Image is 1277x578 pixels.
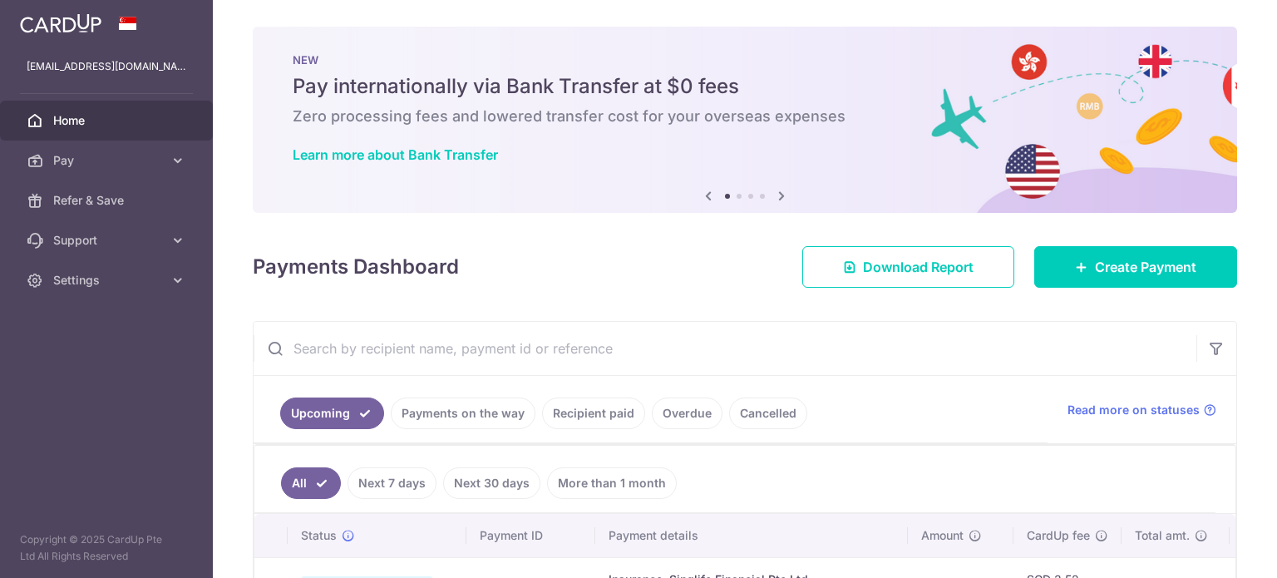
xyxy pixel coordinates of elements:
[293,106,1197,126] h6: Zero processing fees and lowered transfer cost for your overseas expenses
[1135,527,1190,544] span: Total amt.
[301,527,337,544] span: Status
[391,398,535,429] a: Payments on the way
[921,527,964,544] span: Amount
[20,13,101,33] img: CardUp
[293,73,1197,100] h5: Pay internationally via Bank Transfer at $0 fees
[652,398,722,429] a: Overdue
[1067,402,1216,418] a: Read more on statuses
[1027,527,1090,544] span: CardUp fee
[863,257,974,277] span: Download Report
[280,398,384,429] a: Upcoming
[466,514,595,557] th: Payment ID
[27,58,186,75] p: [EMAIL_ADDRESS][DOMAIN_NAME]
[53,272,163,289] span: Settings
[802,246,1014,288] a: Download Report
[53,192,163,209] span: Refer & Save
[348,467,436,499] a: Next 7 days
[253,27,1237,213] img: Bank transfer banner
[1067,402,1200,418] span: Read more on statuses
[1095,257,1196,277] span: Create Payment
[1034,246,1237,288] a: Create Payment
[53,152,163,169] span: Pay
[542,398,645,429] a: Recipient paid
[293,146,498,163] a: Learn more about Bank Transfer
[253,252,459,282] h4: Payments Dashboard
[547,467,677,499] a: More than 1 month
[281,467,341,499] a: All
[293,53,1197,67] p: NEW
[53,232,163,249] span: Support
[254,322,1196,375] input: Search by recipient name, payment id or reference
[53,112,163,129] span: Home
[729,398,807,429] a: Cancelled
[443,467,540,499] a: Next 30 days
[595,514,908,557] th: Payment details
